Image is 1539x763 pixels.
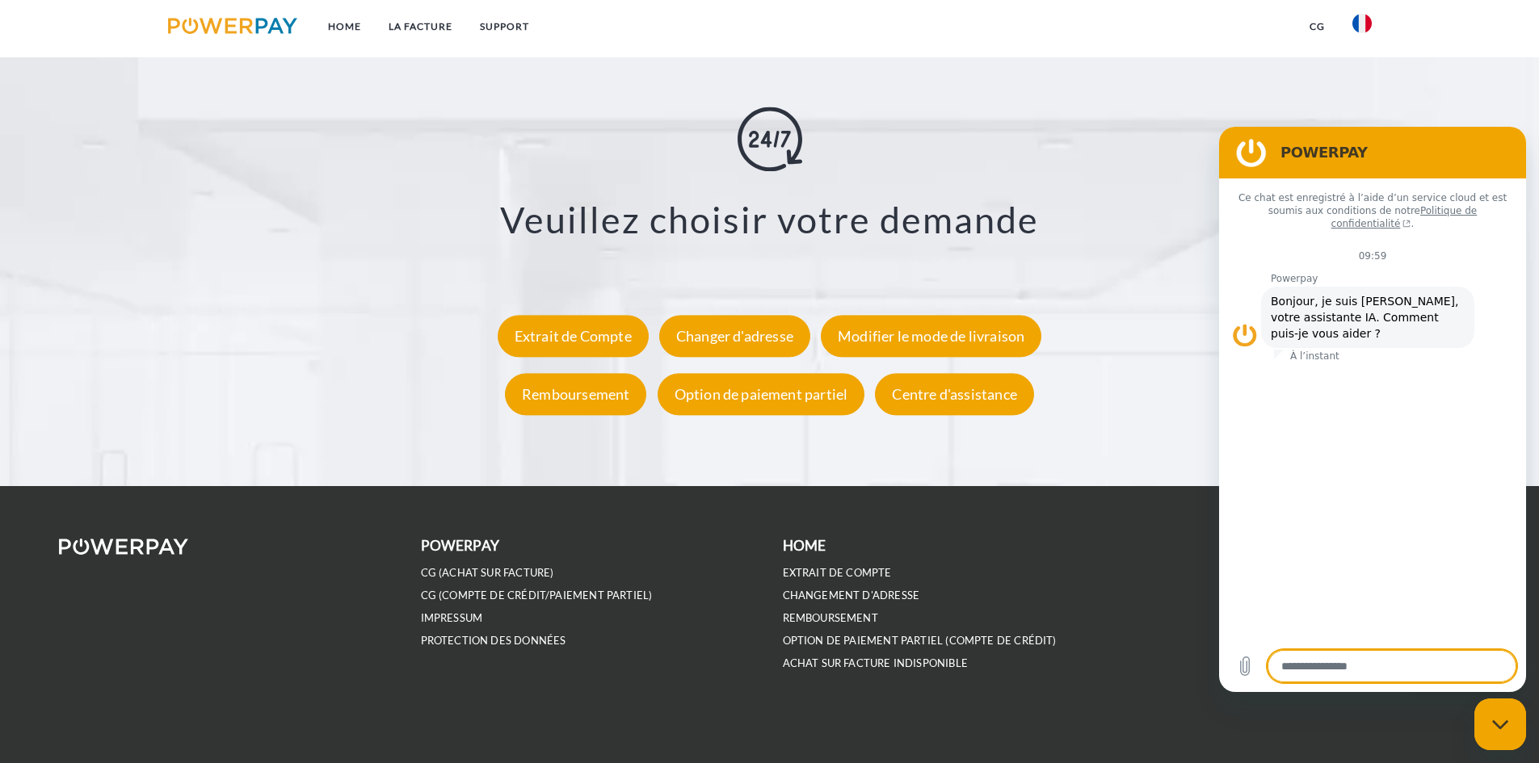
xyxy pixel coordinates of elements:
[505,373,646,415] div: Remboursement
[654,385,869,403] a: Option de paiement partiel
[466,12,543,41] a: Support
[1296,12,1339,41] a: CG
[59,539,189,555] img: logo-powerpay-white.svg
[501,385,650,403] a: Remboursement
[1474,698,1526,750] iframe: Bouton de lancement de la fenêtre de messagerie, conversation en cours
[783,589,920,602] a: Changement d'adresse
[1352,14,1372,33] img: fr
[783,656,968,670] a: ACHAT SUR FACTURE INDISPONIBLE
[817,327,1045,345] a: Modifier le mode de livraison
[783,634,1057,648] a: OPTION DE PAIEMENT PARTIEL (Compte de crédit)
[658,373,865,415] div: Option de paiement partiel
[494,327,653,345] a: Extrait de Compte
[783,611,878,625] a: REMBOURSEMENT
[655,327,814,345] a: Changer d'adresse
[421,634,566,648] a: PROTECTION DES DONNÉES
[421,566,554,580] a: CG (achat sur facture)
[421,589,653,602] a: CG (Compte de crédit/paiement partiel)
[783,537,826,554] b: Home
[821,315,1041,357] div: Modifier le mode de livraison
[783,566,892,580] a: EXTRAIT DE COMPTE
[738,107,802,172] img: online-shopping.svg
[1219,127,1526,692] iframe: Fenêtre de messagerie
[97,198,1442,243] h3: Veuillez choisir votre demande
[421,537,499,554] b: POWERPAY
[498,315,649,357] div: Extrait de Compte
[659,315,810,357] div: Changer d'adresse
[871,385,1037,403] a: Centre d'assistance
[375,12,466,41] a: LA FACTURE
[168,18,298,34] img: logo-powerpay.svg
[875,373,1033,415] div: Centre d'assistance
[421,611,483,625] a: IMPRESSUM
[314,12,375,41] a: Home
